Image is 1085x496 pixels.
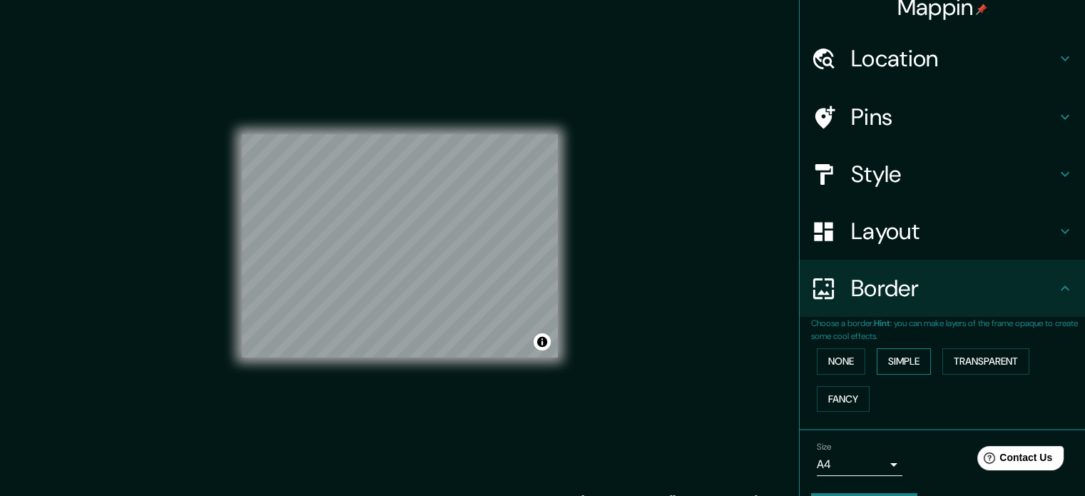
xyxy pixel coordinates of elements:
[800,30,1085,87] div: Location
[958,440,1069,480] iframe: Help widget launcher
[851,160,1056,188] h4: Style
[817,453,902,476] div: A4
[817,441,832,453] label: Size
[534,333,551,350] button: Toggle attribution
[851,103,1056,131] h4: Pins
[877,348,931,375] button: Simple
[942,348,1029,375] button: Transparent
[800,88,1085,146] div: Pins
[851,274,1056,303] h4: Border
[800,203,1085,260] div: Layout
[817,386,870,413] button: Fancy
[817,348,865,375] button: None
[874,318,890,329] b: Hint
[851,217,1056,246] h4: Layout
[976,4,987,15] img: pin-icon.png
[800,146,1085,203] div: Style
[811,317,1085,343] p: Choose a border. : you can make layers of the frame opaque to create some cool effects.
[851,44,1056,73] h4: Location
[242,134,558,358] canvas: Map
[800,260,1085,317] div: Border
